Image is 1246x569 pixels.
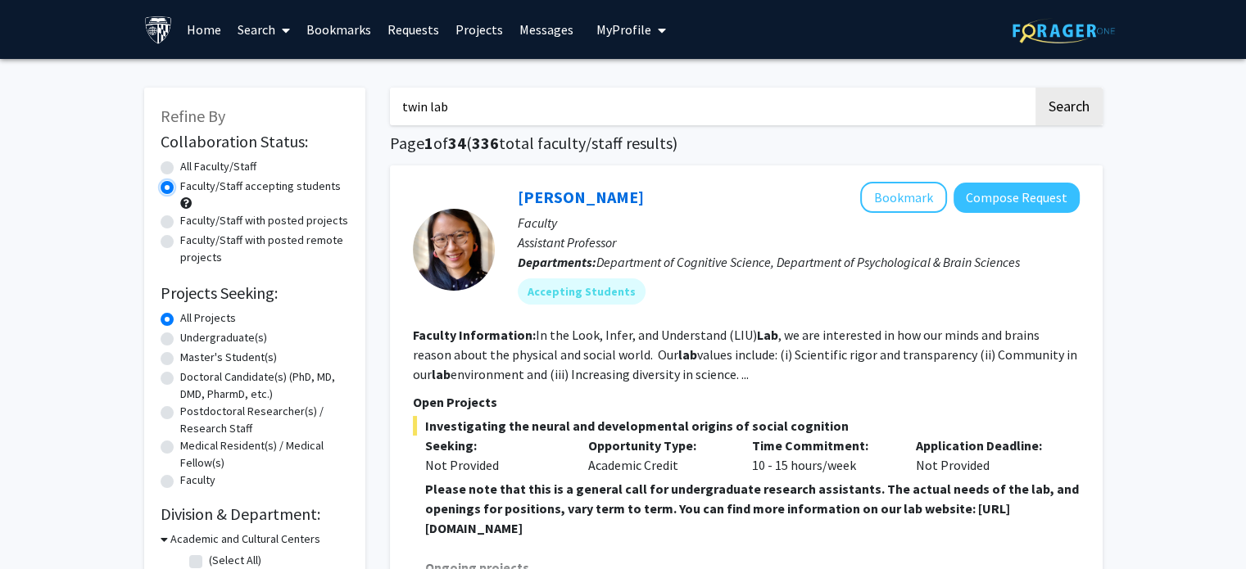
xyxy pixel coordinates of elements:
[678,346,697,363] b: lab
[511,1,582,58] a: Messages
[916,436,1055,455] p: Application Deadline:
[161,504,349,524] h2: Division & Department:
[413,416,1080,436] span: Investigating the neural and developmental origins of social cognition
[757,327,778,343] b: Lab
[144,16,173,44] img: Johns Hopkins University Logo
[596,254,1020,270] span: Department of Cognitive Science, Department of Psychological & Brain Sciences
[413,327,536,343] b: Faculty Information:
[425,455,564,475] div: Not Provided
[180,309,236,327] label: All Projects
[179,1,229,58] a: Home
[170,531,320,548] h3: Academic and Cultural Centers
[860,182,947,213] button: Add Shari Liu to Bookmarks
[180,232,349,266] label: Faculty/Staff with posted remote projects
[390,133,1103,153] h1: Page of ( total faculty/staff results)
[425,481,1079,536] strong: Please note that this is a general call for undergraduate research assistants. The actual needs o...
[425,436,564,455] p: Seeking:
[576,436,740,475] div: Academic Credit
[752,436,891,455] p: Time Commitment:
[448,133,466,153] span: 34
[161,132,349,151] h2: Collaboration Status:
[596,21,651,38] span: My Profile
[740,436,904,475] div: 10 - 15 hours/week
[904,436,1067,475] div: Not Provided
[432,366,451,382] b: lab
[209,552,261,569] label: (Select All)
[424,133,433,153] span: 1
[180,368,349,403] label: Doctoral Candidate(s) (PhD, MD, DMD, PharmD, etc.)
[954,183,1080,213] button: Compose Request to Shari Liu
[298,1,379,58] a: Bookmarks
[180,472,215,489] label: Faculty
[180,329,267,346] label: Undergraduate(s)
[413,392,1080,412] p: Open Projects
[180,212,348,229] label: Faculty/Staff with posted projects
[180,178,341,195] label: Faculty/Staff accepting students
[518,213,1080,233] p: Faculty
[180,349,277,366] label: Master's Student(s)
[161,283,349,303] h2: Projects Seeking:
[229,1,298,58] a: Search
[1013,18,1115,43] img: ForagerOne Logo
[472,133,499,153] span: 336
[588,436,727,455] p: Opportunity Type:
[1035,88,1103,125] button: Search
[518,278,646,305] mat-chip: Accepting Students
[390,88,1033,125] input: Search Keywords
[413,327,1077,382] fg-read-more: In the Look, Infer, and Understand (LIU) , we are interested in how our minds and brains reason a...
[12,495,70,557] iframe: Chat
[518,187,644,207] a: [PERSON_NAME]
[518,254,596,270] b: Departments:
[180,437,349,472] label: Medical Resident(s) / Medical Fellow(s)
[518,233,1080,252] p: Assistant Professor
[180,158,256,175] label: All Faculty/Staff
[447,1,511,58] a: Projects
[161,106,225,126] span: Refine By
[180,403,349,437] label: Postdoctoral Researcher(s) / Research Staff
[379,1,447,58] a: Requests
